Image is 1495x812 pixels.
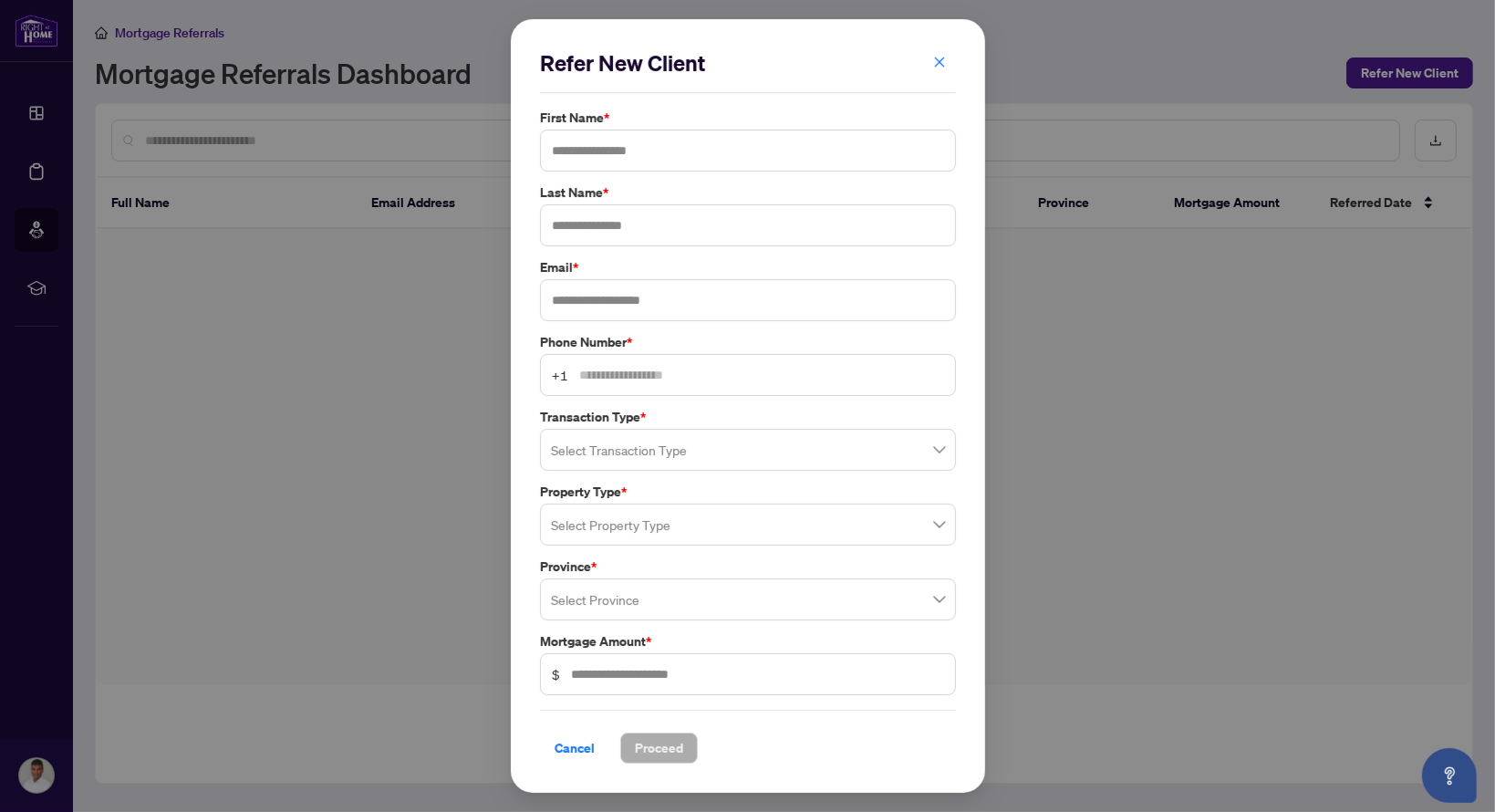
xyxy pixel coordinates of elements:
[540,182,956,203] label: Last Name
[540,482,956,502] label: Property Type
[540,407,956,427] label: Transaction Type
[552,664,560,684] span: $
[552,365,568,385] span: +1
[540,257,956,277] label: Email
[1422,748,1477,803] button: Open asap
[540,108,956,128] label: First Name
[540,557,956,577] label: Province
[555,734,595,763] span: Cancel
[540,631,956,651] label: Mortgage Amount
[540,48,956,78] h2: Refer New Client
[620,733,698,764] button: Proceed
[540,733,609,764] button: Cancel
[933,56,946,68] span: close
[540,332,956,352] label: Phone Number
